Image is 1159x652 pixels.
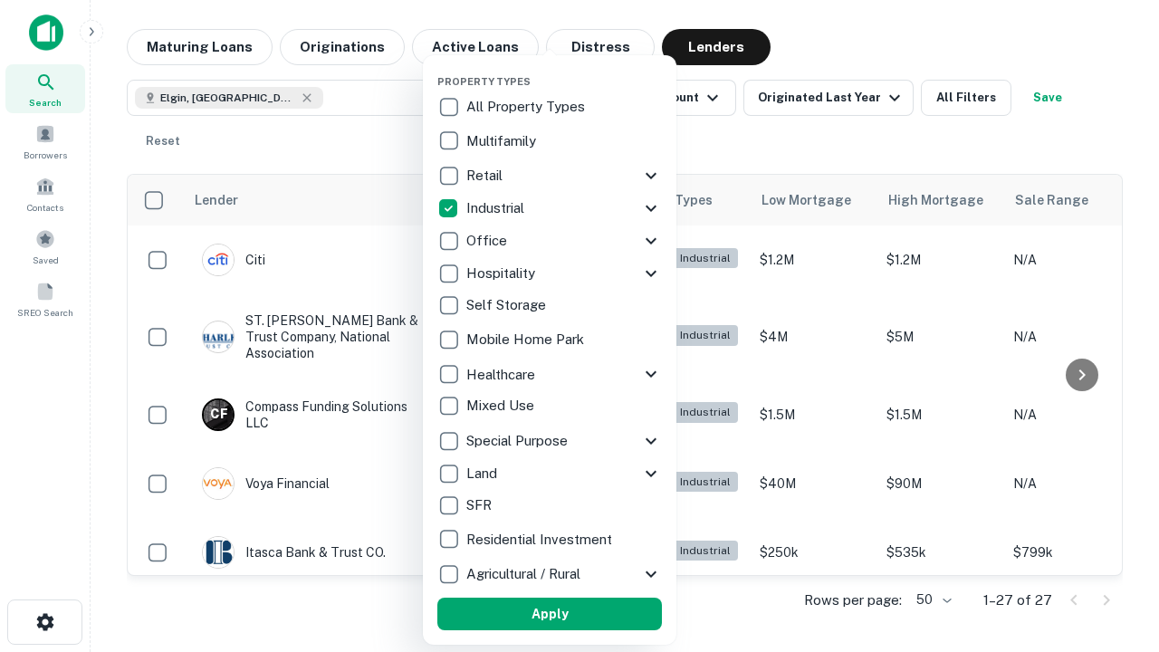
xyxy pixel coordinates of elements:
p: Mobile Home Park [466,329,588,350]
div: Industrial [437,192,662,225]
p: SFR [466,494,495,516]
p: Industrial [466,197,528,219]
p: Mixed Use [466,395,538,417]
p: Special Purpose [466,430,571,452]
p: Retail [466,165,506,187]
p: Agricultural / Rural [466,563,584,585]
div: Healthcare [437,358,662,390]
div: Hospitality [437,257,662,290]
p: Hospitality [466,263,539,284]
div: Office [437,225,662,257]
div: Special Purpose [437,425,662,457]
p: Land [466,463,501,484]
p: Multifamily [466,130,540,152]
span: Property Types [437,76,531,87]
p: Office [466,230,511,252]
div: Retail [437,159,662,192]
p: Self Storage [466,294,550,316]
iframe: Chat Widget [1068,507,1159,594]
div: Land [437,457,662,490]
p: Healthcare [466,364,539,386]
p: Residential Investment [466,529,616,551]
button: Apply [437,598,662,630]
div: Agricultural / Rural [437,558,662,590]
p: All Property Types [466,96,589,118]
